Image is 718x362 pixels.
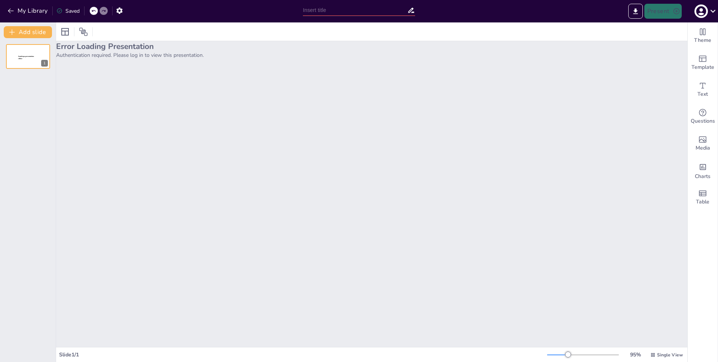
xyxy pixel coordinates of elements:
[694,36,711,45] span: Theme
[18,56,34,60] span: Sendsteps presentation editor
[6,44,50,69] div: Sendsteps presentation editor1
[644,4,682,19] button: Present
[688,22,718,49] div: Change the overall theme
[688,76,718,103] div: Add text boxes
[59,351,547,358] div: Slide 1 / 1
[79,27,88,36] span: Position
[688,103,718,130] div: Get real-time input from your audience
[688,49,718,76] div: Add ready made slides
[56,52,687,59] p: Authentication required. Please log in to view this presentation.
[691,63,714,71] span: Template
[41,60,48,67] div: 1
[628,4,643,19] button: Export to PowerPoint
[59,26,71,38] div: Layout
[56,7,80,15] div: Saved
[6,5,51,17] button: My Library
[695,172,711,181] span: Charts
[657,352,683,358] span: Single View
[626,351,644,358] div: 95 %
[697,90,708,98] span: Text
[696,198,709,206] span: Table
[688,130,718,157] div: Add images, graphics, shapes or video
[303,5,407,16] input: Insert title
[696,144,710,152] span: Media
[688,184,718,211] div: Add a table
[4,26,52,38] button: Add slide
[691,117,715,125] span: Questions
[688,157,718,184] div: Add charts and graphs
[56,41,687,52] h2: Error Loading Presentation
